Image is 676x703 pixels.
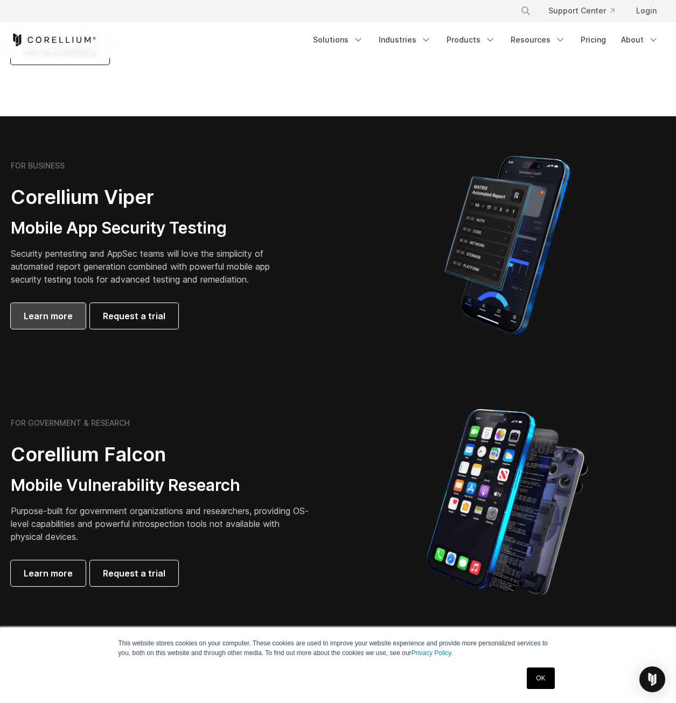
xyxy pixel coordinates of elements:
span: Request a trial [103,310,165,322]
a: Pricing [574,30,612,50]
a: Support Center [540,1,623,20]
span: Learn more [24,310,73,322]
div: Navigation Menu [507,1,665,20]
a: OK [527,667,554,689]
h6: FOR GOVERNMENT & RESEARCH [11,418,130,428]
div: Navigation Menu [306,30,665,50]
a: Request a trial [90,303,178,329]
a: About [615,30,665,50]
p: This website stores cookies on your computer. These cookies are used to improve your website expe... [119,638,558,658]
a: Request a trial [90,560,178,586]
h2: Corellium Viper [11,185,287,209]
span: Request a trial [103,567,165,580]
p: Purpose-built for government organizations and researchers, providing OS-level capabilities and p... [11,504,312,543]
p: Security pentesting and AppSec teams will love the simplicity of automated report generation comb... [11,247,287,286]
a: Login [628,1,665,20]
h3: Mobile Vulnerability Research [11,475,312,496]
a: Learn more [11,560,86,586]
div: Open Intercom Messenger [639,666,665,692]
h2: Corellium Falcon [11,442,312,467]
a: Learn more [11,303,86,329]
a: Solutions [306,30,370,50]
a: Privacy Policy. [412,649,453,657]
button: Search [516,1,535,20]
img: Corellium MATRIX automated report on iPhone showing app vulnerability test results across securit... [426,151,588,339]
a: Products [440,30,502,50]
h6: FOR BUSINESS [11,161,65,171]
img: iPhone model separated into the mechanics used to build the physical device. [426,408,588,596]
a: Resources [504,30,572,50]
a: Industries [372,30,438,50]
span: Learn more [24,567,73,580]
a: Corellium Home [11,33,96,46]
h3: Mobile App Security Testing [11,218,287,238]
